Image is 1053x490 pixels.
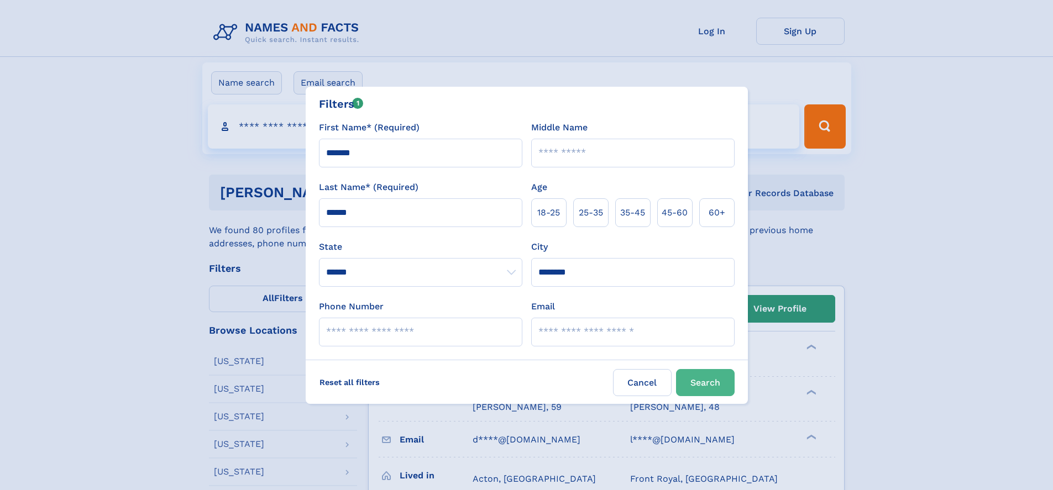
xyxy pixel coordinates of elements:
span: 35‑45 [620,206,645,219]
label: Last Name* (Required) [319,181,418,194]
button: Search [676,369,735,396]
div: Filters [319,96,364,112]
label: First Name* (Required) [319,121,420,134]
span: 25‑35 [579,206,603,219]
span: 18‑25 [537,206,560,219]
label: City [531,240,548,254]
label: Age [531,181,547,194]
label: State [319,240,522,254]
label: Reset all filters [312,369,387,396]
span: 45‑60 [662,206,688,219]
label: Cancel [613,369,672,396]
label: Email [531,300,555,313]
label: Middle Name [531,121,588,134]
span: 60+ [709,206,725,219]
label: Phone Number [319,300,384,313]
